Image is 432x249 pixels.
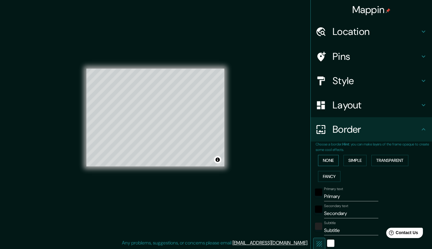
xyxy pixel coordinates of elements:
[233,240,307,246] a: [EMAIL_ADDRESS][DOMAIN_NAME]
[316,142,432,152] p: Choose a border. : you can make layers of the frame opaque to create some cool effects.
[324,203,348,209] label: Secondary text
[333,50,420,63] h4: Pins
[333,75,420,87] h4: Style
[214,156,221,163] button: Toggle attribution
[315,189,322,196] button: black
[311,44,432,69] div: Pins
[309,239,310,247] div: .
[308,239,309,247] div: .
[386,8,390,13] img: pin-icon.png
[318,155,339,166] button: None
[311,69,432,93] div: Style
[352,4,391,16] h4: Mappin
[315,206,322,213] button: black
[311,93,432,117] div: Layout
[324,186,343,192] label: Primary text
[311,117,432,142] div: Border
[378,225,425,242] iframe: Help widget launcher
[315,223,322,230] button: color-222222
[311,19,432,44] div: Location
[327,240,334,247] button: white
[371,155,408,166] button: Transparent
[343,155,367,166] button: Simple
[342,142,349,147] b: Hint
[324,220,336,226] label: Subtitle
[333,123,420,135] h4: Border
[122,239,308,247] p: Any problems, suggestions, or concerns please email .
[333,26,420,38] h4: Location
[333,99,420,111] h4: Layout
[318,171,340,182] button: Fancy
